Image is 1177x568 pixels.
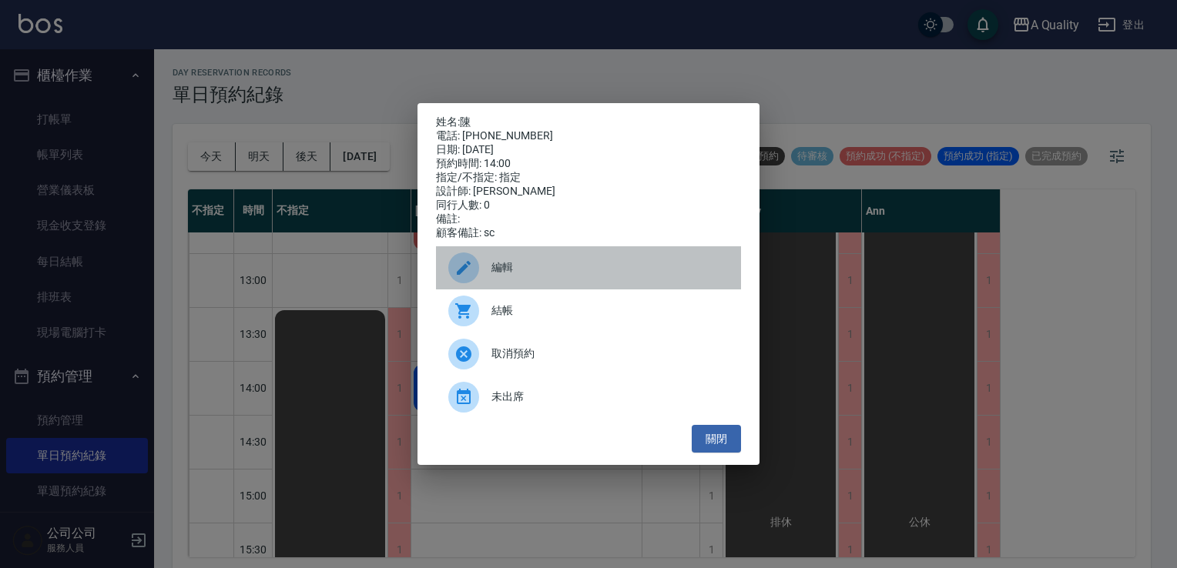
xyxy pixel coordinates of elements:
[436,115,741,129] p: 姓名:
[436,199,741,212] div: 同行人數: 0
[436,332,741,376] div: 取消預約
[436,185,741,199] div: 設計師: [PERSON_NAME]
[436,289,741,332] a: 結帳
[436,376,741,419] div: 未出席
[460,115,471,128] a: 陳
[436,143,741,157] div: 日期: [DATE]
[436,212,741,226] div: 備註:
[436,226,741,240] div: 顧客備註: sc
[436,171,741,185] div: 指定/不指定: 指定
[436,157,741,171] div: 預約時間: 14:00
[436,129,741,143] div: 電話: [PHONE_NUMBER]
[692,425,741,453] button: 關閉
[436,246,741,289] div: 編輯
[491,302,729,319] span: 結帳
[491,389,729,405] span: 未出席
[491,259,729,276] span: 編輯
[491,346,729,362] span: 取消預約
